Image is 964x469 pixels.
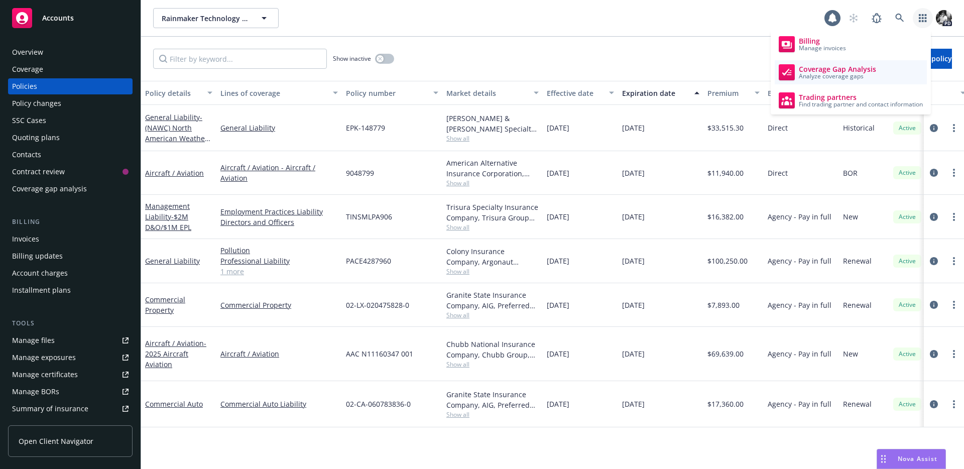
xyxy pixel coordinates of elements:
[12,147,41,163] div: Contacts
[220,348,338,359] a: Aircraft / Aviation
[707,211,744,222] span: $16,382.00
[12,130,60,146] div: Quoting plans
[543,81,618,105] button: Effective date
[768,88,824,98] div: Billing method
[622,88,688,98] div: Expiration date
[8,61,133,77] a: Coverage
[162,13,249,24] span: Rainmaker Technology Corporation
[145,88,201,98] div: Policy details
[446,202,539,223] div: Trisura Specialty Insurance Company, Trisura Group Ltd., RT Specialty Insurance Services, LLC (RS...
[446,339,539,360] div: Chubb National Insurance Company, Chubb Group, The ABC Program
[775,88,927,112] a: Trading partners
[867,8,887,28] a: Report a Bug
[843,256,872,266] span: Renewal
[342,81,442,105] button: Policy number
[707,300,740,310] span: $7,893.00
[775,60,927,84] a: Coverage Gap Analysis
[843,399,872,409] span: Renewal
[890,8,910,28] a: Search
[8,349,133,366] a: Manage exposures
[913,8,933,28] a: Switch app
[145,168,204,178] a: Aircraft / Aviation
[897,212,917,221] span: Active
[446,389,539,410] div: Granite State Insurance Company, AIG, Preferred Aviation Underwriters, LLC
[346,256,391,266] span: PACE4287960
[948,398,960,410] a: more
[897,300,917,309] span: Active
[622,168,645,178] span: [DATE]
[446,113,539,134] div: [PERSON_NAME] & [PERSON_NAME] Specialty Insurance Company, [PERSON_NAME] & [PERSON_NAME] ([GEOGRA...
[446,179,539,187] span: Show all
[547,123,569,133] span: [DATE]
[333,54,371,63] span: Show inactive
[8,318,133,328] div: Tools
[216,81,342,105] button: Lines of coverage
[446,290,539,311] div: Granite State Insurance Company, AIG, Preferred Aviation Underwriters, LLC
[145,112,210,164] a: General Liability
[8,332,133,348] a: Manage files
[12,248,63,264] div: Billing updates
[8,78,133,94] a: Policies
[446,134,539,143] span: Show all
[8,248,133,264] a: Billing updates
[799,101,923,107] span: Find trading partner and contact information
[8,401,133,417] a: Summary of insurance
[703,81,764,105] button: Premium
[8,367,133,383] a: Manage certificates
[928,167,940,179] a: circleInformation
[145,295,185,315] a: Commercial Property
[948,122,960,134] a: more
[446,360,539,369] span: Show all
[764,81,839,105] button: Billing method
[220,162,338,183] a: Aircraft / Aviation - Aircraft / Aviation
[12,231,39,247] div: Invoices
[8,265,133,281] a: Account charges
[618,81,703,105] button: Expiration date
[843,8,864,28] a: Start snowing
[877,449,890,468] div: Drag to move
[928,122,940,134] a: circleInformation
[8,130,133,146] a: Quoting plans
[145,399,203,409] a: Commercial Auto
[19,436,93,446] span: Open Client Navigator
[948,348,960,360] a: more
[768,348,831,359] span: Agency - Pay in full
[346,168,374,178] span: 9048799
[897,124,917,133] span: Active
[12,367,78,383] div: Manage certificates
[707,168,744,178] span: $11,940.00
[442,81,543,105] button: Market details
[12,332,55,348] div: Manage files
[12,78,37,94] div: Policies
[346,348,413,359] span: AAC N11160347 001
[8,231,133,247] a: Invoices
[768,399,831,409] span: Agency - Pay in full
[12,282,71,298] div: Installment plans
[622,348,645,359] span: [DATE]
[220,217,338,227] a: Directors and Officers
[42,14,74,22] span: Accounts
[346,300,409,310] span: 02-LX-020475828-0
[12,61,43,77] div: Coverage
[948,299,960,311] a: more
[707,348,744,359] span: $69,639.00
[547,168,569,178] span: [DATE]
[145,256,200,266] a: General Liability
[346,123,385,133] span: EPK-148779
[346,399,411,409] span: 02-CA-060783836-0
[220,256,338,266] a: Professional Liability
[622,300,645,310] span: [DATE]
[799,37,846,45] span: Billing
[346,88,427,98] div: Policy number
[153,49,327,69] input: Filter by keyword...
[8,282,133,298] a: Installment plans
[145,201,191,232] a: Management Liability
[707,256,748,266] span: $100,250.00
[799,45,846,51] span: Manage invoices
[446,410,539,419] span: Show all
[897,168,917,177] span: Active
[768,211,831,222] span: Agency - Pay in full
[799,93,923,101] span: Trading partners
[145,338,206,369] span: - 2025 Aircraft Aviation
[547,300,569,310] span: [DATE]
